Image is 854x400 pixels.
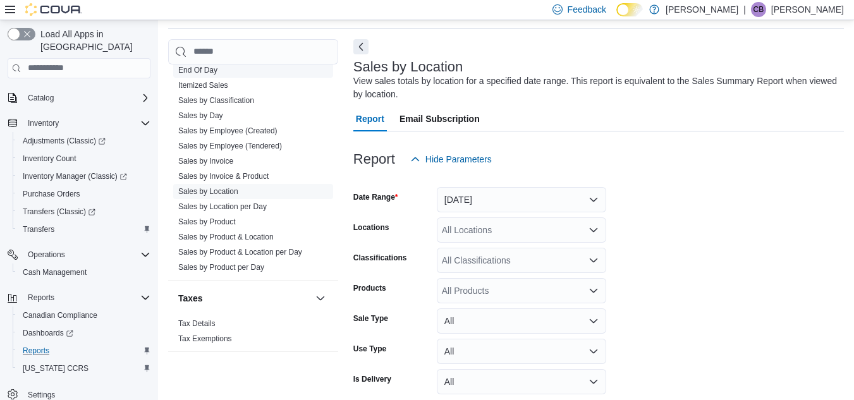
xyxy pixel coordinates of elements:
a: Purchase Orders [18,186,85,202]
a: Sales by Employee (Tendered) [178,142,282,150]
a: Sales by Invoice & Product [178,172,269,181]
span: Inventory Count [23,154,76,164]
label: Is Delivery [353,374,391,384]
h3: Report [353,152,395,167]
a: Adjustments (Classic) [18,133,111,148]
span: Cash Management [23,267,87,277]
a: Tax Exemptions [178,334,232,343]
button: Cash Management [13,264,156,281]
button: Hide Parameters [405,147,497,172]
button: Taxes [178,292,310,305]
a: Sales by Classification [178,96,254,105]
p: | [743,2,746,17]
a: Sales by Employee (Created) [178,126,278,135]
a: Sales by Location per Day [178,202,267,211]
button: Operations [3,246,156,264]
span: Inventory Manager (Classic) [23,171,127,181]
a: Dashboards [18,325,78,341]
img: Cova [25,3,82,16]
button: All [437,369,606,394]
span: Sales by Product & Location [178,232,274,242]
span: Inventory [28,118,59,128]
span: Dashboards [23,328,73,338]
button: [DATE] [437,187,606,212]
p: [PERSON_NAME] [771,2,844,17]
span: Sales by Classification [178,95,254,106]
input: Dark Mode [616,3,643,16]
div: Taxes [168,316,338,351]
button: Catalog [23,90,59,106]
button: Open list of options [589,225,599,235]
a: Transfers [18,222,59,237]
span: [US_STATE] CCRS [23,363,88,373]
button: Purchase Orders [13,185,156,203]
span: Sales by Product [178,217,236,227]
span: Sales by Location per Day [178,202,267,212]
span: CB [753,2,764,17]
div: Sales [168,63,338,280]
a: Sales by Product & Location [178,233,274,241]
span: Inventory Count [18,151,150,166]
button: Inventory Count [13,150,156,167]
span: Tax Exemptions [178,334,232,344]
a: Transfers (Classic) [18,204,101,219]
a: End Of Day [178,66,217,75]
a: Dashboards [13,324,156,342]
button: [US_STATE] CCRS [13,360,156,377]
span: Reports [18,343,150,358]
span: Purchase Orders [18,186,150,202]
a: Adjustments (Classic) [13,132,156,150]
label: Use Type [353,344,386,354]
label: Sale Type [353,313,388,324]
button: Inventory [23,116,64,131]
span: Email Subscription [400,106,480,131]
a: Tax Details [178,319,216,328]
p: [PERSON_NAME] [666,2,738,17]
span: Purchase Orders [23,189,80,199]
button: Canadian Compliance [13,306,156,324]
span: Reports [23,346,49,356]
span: Catalog [23,90,150,106]
div: View sales totals by location for a specified date range. This report is equivalent to the Sales ... [353,75,838,101]
button: Open list of options [589,255,599,265]
span: Operations [23,247,150,262]
span: Sales by Location [178,186,238,197]
span: Sales by Day [178,111,223,121]
label: Classifications [353,253,407,263]
span: Transfers (Classic) [18,204,150,219]
label: Locations [353,222,389,233]
span: Adjustments (Classic) [18,133,150,148]
span: Transfers [23,224,54,234]
span: Tax Details [178,318,216,329]
span: Reports [23,290,150,305]
h3: Taxes [178,292,203,305]
span: Dark Mode [616,16,617,17]
span: Sales by Invoice [178,156,233,166]
span: Feedback [568,3,606,16]
span: Hide Parameters [425,153,492,166]
span: Dashboards [18,325,150,341]
div: Casey Bennett [751,2,766,17]
button: Taxes [313,291,328,306]
a: Itemized Sales [178,81,228,90]
span: Transfers (Classic) [23,207,95,217]
button: All [437,339,606,364]
span: Canadian Compliance [23,310,97,320]
a: Sales by Location [178,187,238,196]
span: Adjustments (Classic) [23,136,106,146]
span: Inventory [23,116,150,131]
span: Operations [28,250,65,260]
button: Reports [3,289,156,306]
button: Open list of options [589,286,599,296]
span: Sales by Product & Location per Day [178,247,302,257]
a: Sales by Product [178,217,236,226]
span: Transfers [18,222,150,237]
span: Inventory Manager (Classic) [18,169,150,184]
a: Sales by Day [178,111,223,120]
a: Canadian Compliance [18,308,102,323]
a: Inventory Count [18,151,82,166]
a: Inventory Manager (Classic) [13,167,156,185]
span: Load All Apps in [GEOGRAPHIC_DATA] [35,28,150,53]
a: Cash Management [18,265,92,280]
span: Cash Management [18,265,150,280]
